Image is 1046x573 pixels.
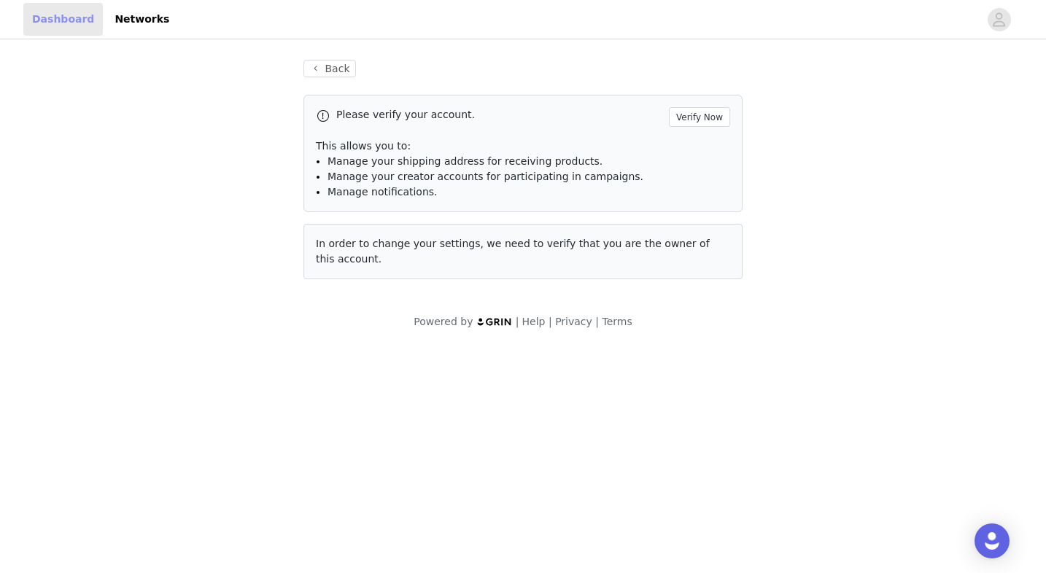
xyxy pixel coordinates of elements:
[106,3,178,36] a: Networks
[476,317,513,327] img: logo
[414,316,473,327] span: Powered by
[549,316,552,327] span: |
[336,107,663,122] p: Please verify your account.
[328,171,643,182] span: Manage your creator accounts for participating in campaigns.
[328,155,603,167] span: Manage your shipping address for receiving products.
[992,8,1006,31] div: avatar
[303,60,356,77] button: Back
[316,238,710,265] span: In order to change your settings, we need to verify that you are the owner of this account.
[555,316,592,327] a: Privacy
[522,316,546,327] a: Help
[975,523,1010,558] div: Open Intercom Messenger
[602,316,632,327] a: Terms
[316,139,730,154] p: This allows you to:
[595,316,599,327] span: |
[328,186,438,198] span: Manage notifications.
[516,316,519,327] span: |
[669,107,730,127] button: Verify Now
[23,3,103,36] a: Dashboard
